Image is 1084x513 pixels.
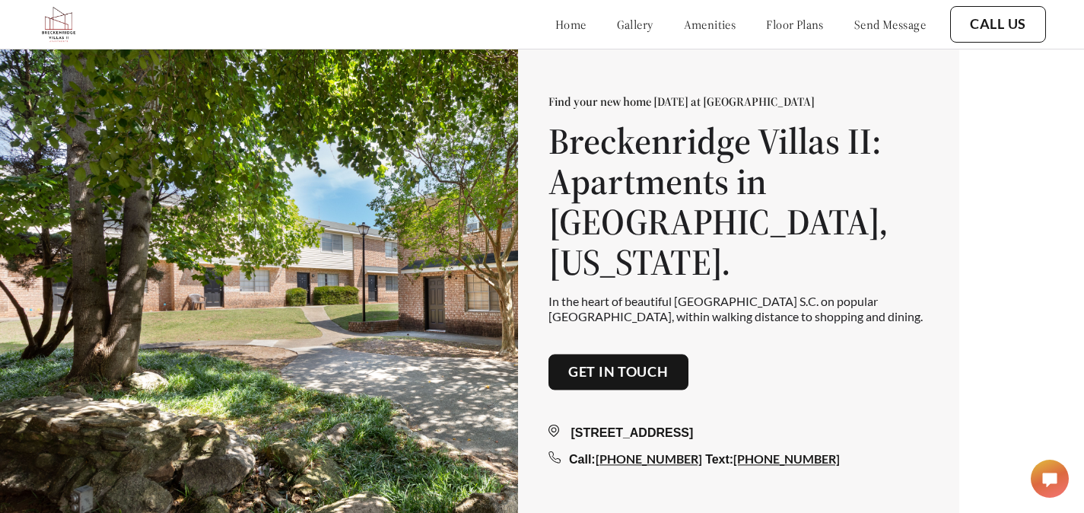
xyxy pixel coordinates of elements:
a: amenities [684,17,736,32]
a: Get in touch [568,364,669,381]
img: bv2_logo.png [38,4,79,45]
a: [PHONE_NUMBER] [596,452,702,467]
p: In the heart of beautiful [GEOGRAPHIC_DATA] S.C. on popular [GEOGRAPHIC_DATA], within walking dis... [548,295,929,323]
a: floor plans [766,17,824,32]
button: Call Us [950,6,1046,43]
a: gallery [617,17,653,32]
a: [PHONE_NUMBER] [733,452,840,467]
a: Call Us [970,16,1026,33]
a: send message [854,17,926,32]
div: [STREET_ADDRESS] [548,425,929,443]
h1: Breckenridge Villas II: Apartments in [GEOGRAPHIC_DATA], [US_STATE]. [548,122,929,282]
span: Call: [569,454,596,467]
button: Get in touch [548,354,688,390]
a: home [555,17,587,32]
span: Text: [705,454,733,467]
p: Find your new home [DATE] at [GEOGRAPHIC_DATA] [548,94,929,110]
